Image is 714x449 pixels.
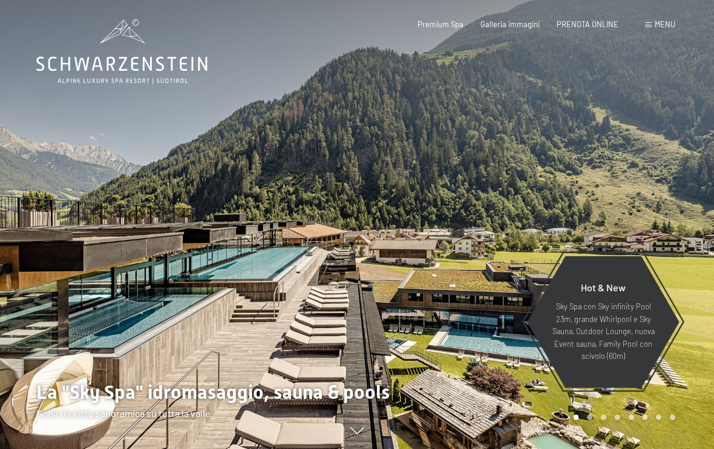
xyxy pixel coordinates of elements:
[601,415,606,420] div: Carousel Page 3
[557,19,618,29] a: PRENOTA ONLINE
[551,300,656,362] p: Sky Spa con Sky infinity Pool 23m, grande Whirlpool e Sky Sauna, Outdoor Lounge, nuova Event saun...
[526,256,680,389] a: Hot & New Sky Spa con Sky infinity Pool 23m, grande Whirlpool e Sky Sauna, Outdoor Lounge, nuova ...
[587,415,592,420] div: Carousel Page 2
[643,415,648,420] div: Carousel Page 6
[656,415,661,420] div: Carousel Page 7
[480,19,540,29] a: Galleria immagini
[569,415,675,420] div: Carousel Pagination
[629,415,634,420] div: Carousel Page 5
[655,19,675,29] span: Menu
[615,415,620,420] div: Carousel Page 4
[418,19,463,29] a: Premium Spa
[574,415,579,420] div: Carousel Page 1 (Current Slide)
[581,282,626,293] span: Hot & New
[670,415,675,420] div: Carousel Page 8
